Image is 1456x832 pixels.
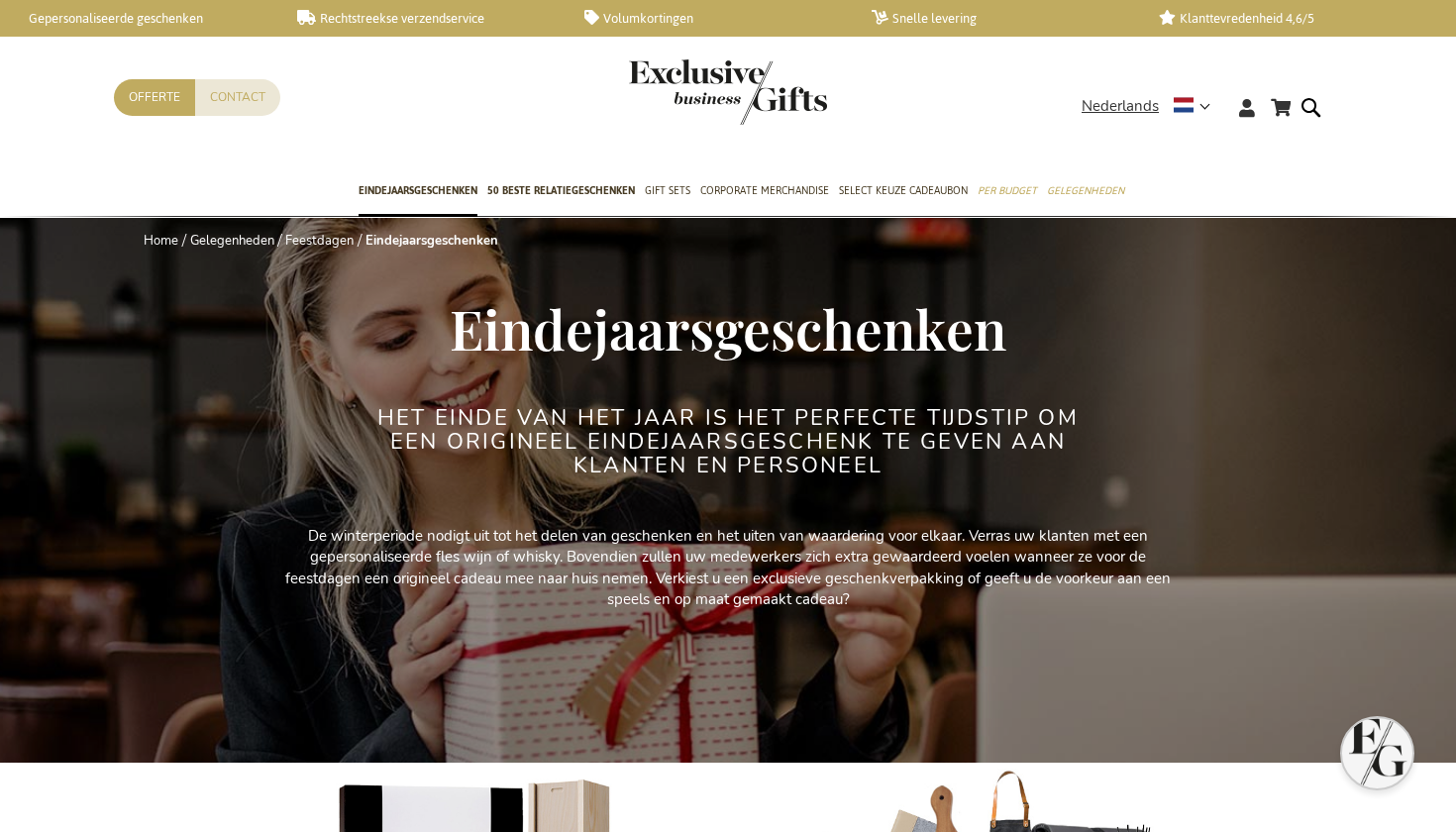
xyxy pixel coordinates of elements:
[359,180,477,201] span: Eindejaarsgeschenken
[144,232,178,250] a: Home
[629,59,827,125] img: Exclusive Business gifts logo
[10,10,265,27] a: Gepersonaliseerde geschenken
[1159,10,1414,27] a: Klanttevredenheid 4,6/5
[1082,95,1223,118] div: Nederlands
[285,232,354,250] a: Feestdagen
[190,232,274,250] a: Gelegenheden
[629,59,728,125] a: store logo
[450,291,1006,364] span: Eindejaarsgeschenken
[195,79,280,116] a: Contact
[700,180,829,201] span: Corporate Merchandise
[839,180,968,201] span: Select Keuze Cadeaubon
[978,180,1037,201] span: Per Budget
[297,10,553,27] a: Rechtstreekse verzendservice
[365,232,498,250] strong: Eindejaarsgeschenken
[1082,95,1159,118] span: Nederlands
[584,10,840,27] a: Volumkortingen
[872,10,1127,27] a: Snelle levering
[1047,180,1124,201] span: Gelegenheden
[487,180,635,201] span: 50 beste relatiegeschenken
[282,526,1174,611] p: De winterperiode nodigt uit tot het delen van geschenken en het uiten van waardering voor elkaar....
[645,180,690,201] span: Gift Sets
[114,79,195,116] a: Offerte
[357,406,1099,478] h2: Het einde van het jaar is het perfecte tijdstip om een origineel eindejaarsgeschenk te geven aan ...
